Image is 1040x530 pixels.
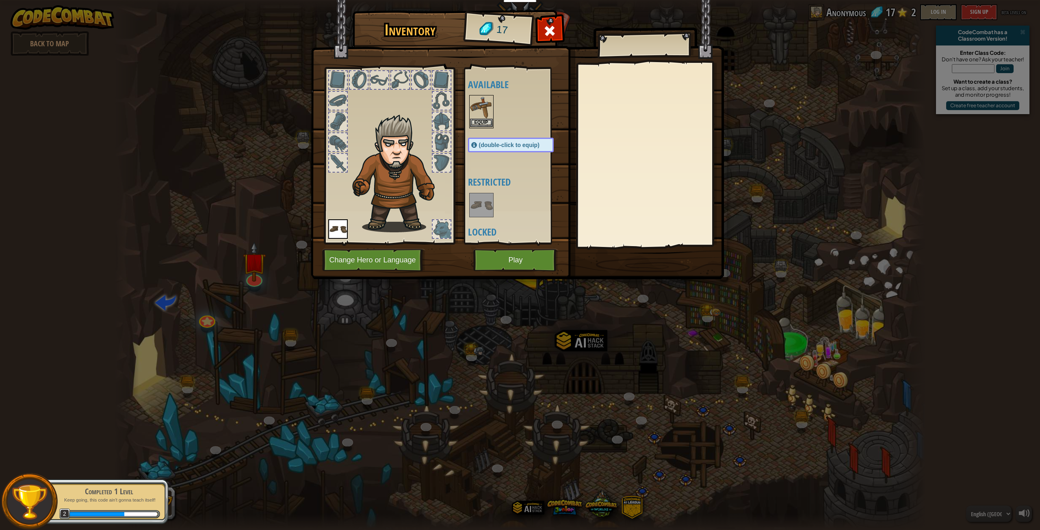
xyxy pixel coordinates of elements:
[479,142,539,148] span: (double-click to equip)
[328,219,348,239] img: portrait.png
[468,227,570,237] h4: Locked
[470,194,493,216] img: portrait.png
[468,79,570,90] h4: Available
[11,483,48,520] img: trophy.png
[58,486,160,497] div: Completed 1 Level
[470,119,493,127] button: Equip
[349,114,448,232] img: hair_m2.png
[358,22,462,39] h1: Inventory
[468,177,570,187] h4: Restricted
[496,22,508,38] span: 17
[470,96,493,119] img: portrait.png
[58,497,160,503] p: Keep going, this code ain't gonna teach itself!
[322,249,425,271] button: Change Hero or Language
[473,249,558,271] button: Play
[59,508,70,519] span: 2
